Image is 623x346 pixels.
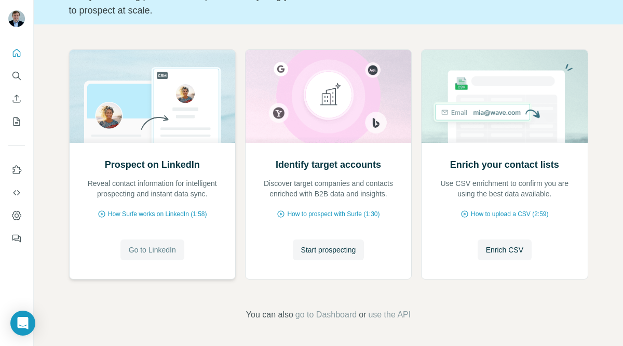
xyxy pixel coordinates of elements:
[276,157,381,172] h2: Identify target accounts
[450,157,559,172] h2: Enrich your contact lists
[245,50,412,143] img: Identify target accounts
[246,309,293,321] span: You can also
[471,209,548,219] span: How to upload a CSV (2:59)
[8,66,25,85] button: Search
[421,50,588,143] img: Enrich your contact lists
[8,10,25,27] img: Avatar
[8,206,25,225] button: Dashboard
[478,239,532,260] button: Enrich CSV
[8,44,25,62] button: Quick start
[8,161,25,179] button: Use Surfe on LinkedIn
[486,245,523,255] span: Enrich CSV
[295,309,357,321] button: go to Dashboard
[69,50,236,143] img: Prospect on LinkedIn
[432,178,577,199] p: Use CSV enrichment to confirm you are using the best data available.
[8,183,25,202] button: Use Surfe API
[108,209,207,219] span: How Surfe works on LinkedIn (1:58)
[301,245,356,255] span: Start prospecting
[129,245,176,255] span: Go to LinkedIn
[287,209,380,219] span: How to prospect with Surfe (1:30)
[368,309,411,321] button: use the API
[10,311,35,336] div: Open Intercom Messenger
[359,309,366,321] span: or
[293,239,364,260] button: Start prospecting
[105,157,200,172] h2: Prospect on LinkedIn
[8,89,25,108] button: Enrich CSV
[120,239,184,260] button: Go to LinkedIn
[8,112,25,131] button: My lists
[8,229,25,248] button: Feedback
[256,178,401,199] p: Discover target companies and contacts enriched with B2B data and insights.
[80,178,225,199] p: Reveal contact information for intelligent prospecting and instant data sync.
